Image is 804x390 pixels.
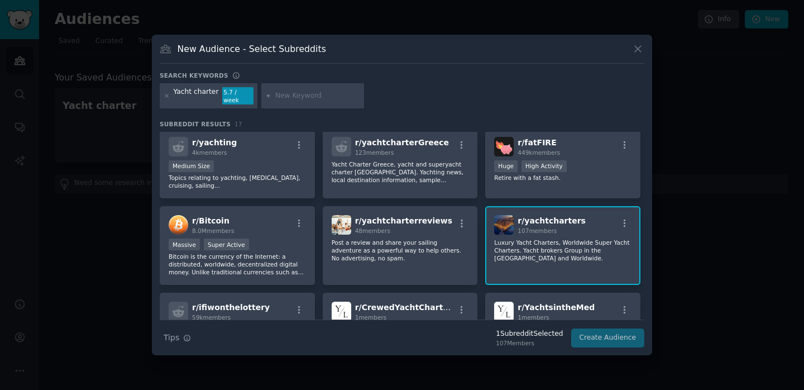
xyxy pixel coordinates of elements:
[518,216,586,225] span: r/ yachtcharters
[518,303,595,312] span: r/ YachtsintheMed
[521,160,567,172] div: High Activity
[174,87,219,105] div: Yacht charter
[164,332,179,344] span: Tips
[192,149,227,156] span: 4k members
[355,138,449,147] span: r/ yachtcharterGreece
[332,160,469,184] p: Yacht Charter Greece, yacht and superyacht charter [GEOGRAPHIC_DATA]. Yachting news, local destin...
[169,174,306,189] p: Topics relating to yachting, [MEDICAL_DATA], cruising, sailing...
[234,121,242,127] span: 17
[160,120,231,128] span: Subreddit Results
[518,314,549,321] span: 1 members
[355,227,390,234] span: 48 members
[494,215,514,235] img: yachtcharters
[332,215,351,235] img: yachtcharterreviews
[192,138,237,147] span: r/ yachting
[518,227,557,234] span: 107 members
[222,87,253,105] div: 5.7 / week
[496,329,563,339] div: 1 Subreddit Selected
[332,302,351,321] img: CrewedYachtCharters
[160,328,195,348] button: Tips
[169,160,214,172] div: Medium Size
[192,227,234,234] span: 8.0M members
[355,303,457,312] span: r/ CrewedYachtCharters
[518,149,560,156] span: 449k members
[169,253,306,276] p: Bitcoin is the currency of the Internet: a distributed, worldwide, decentralized digital money. U...
[355,314,387,321] span: 1 members
[355,149,394,156] span: 123 members
[332,239,469,262] p: Post a review and share your sailing adventure as a powerful way to help others. No advertising, ...
[494,174,631,182] p: Retire with a fat stash.
[518,138,556,147] span: r/ fatFIRE
[496,339,563,347] div: 107 Members
[494,160,518,172] div: Huge
[204,239,249,250] div: Super Active
[160,72,228,79] h3: Search keywords
[192,303,270,312] span: r/ ifiwonthelottery
[192,314,231,321] span: 59k members
[355,216,452,225] span: r/ yachtcharterreviews
[192,216,229,225] span: r/ Bitcoin
[169,239,200,250] div: Massive
[494,137,514,156] img: fatFIRE
[494,239,631,262] p: Luxury Yacht Charters, Worldwide Super Yacht Charters. Yacht brokers Group in the [GEOGRAPHIC_DAT...
[178,43,326,55] h3: New Audience - Select Subreddits
[169,215,188,235] img: Bitcoin
[275,91,360,101] input: New Keyword
[494,302,514,321] img: YachtsintheMed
